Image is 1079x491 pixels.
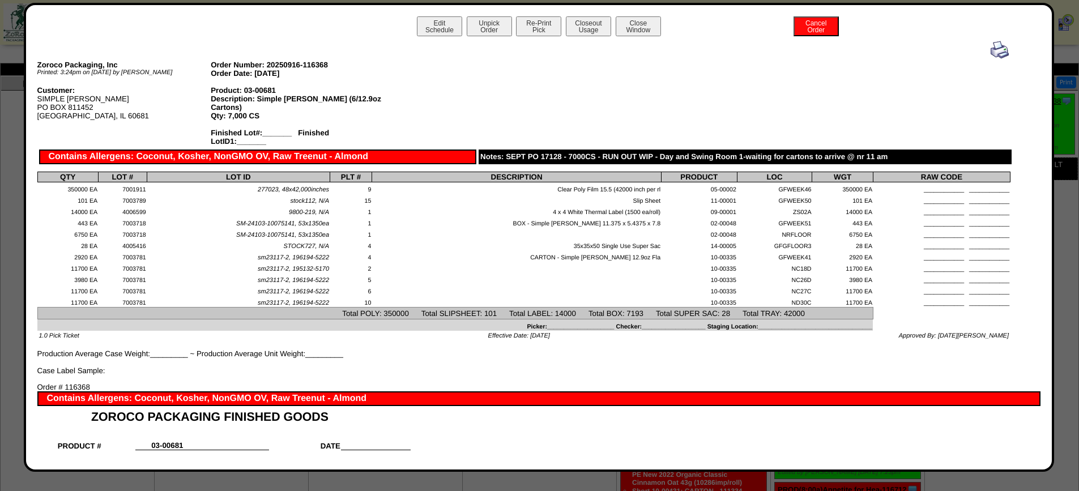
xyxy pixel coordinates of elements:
button: CloseoutUsage [566,16,611,36]
td: 02-00048 [661,216,737,228]
span: STOCK727, N/A [284,243,330,250]
div: Finished Lot#:_______ Finished LotID1:_______ [211,129,385,146]
td: Total POLY: 350000 Total SLIPSHEET: 101 Total LABEL: 14000 Total BOX: 7193 Total SUPER SAC: 28 To... [37,308,873,319]
td: CARTON - Simple [PERSON_NAME] 12.9oz Fla [372,250,662,262]
td: 350000 EA [812,182,873,194]
td: 09-00001 [661,205,737,216]
td: 4 [330,239,372,250]
td: 7003781 [98,262,147,273]
td: 11700 EA [812,296,873,307]
div: Order Date: [DATE] [211,69,385,78]
span: 9800-219, N/A [289,209,329,216]
th: RAW CODE [873,172,1010,182]
th: PRODUCT [661,172,737,182]
td: ____________ ____________ [873,205,1010,216]
div: Notes: SEPT PO 17128 - 7000CS - RUN OUT WIP - Day and Swing Room 1-waiting for cartons to arrive ... [479,150,1012,164]
th: WGT [812,172,873,182]
td: ____________ ____________ [873,194,1010,205]
div: Order Number: 20250916-116368 [211,61,385,69]
td: 10-00335 [661,250,737,262]
td: 11700 EA [37,284,98,296]
td: 7003781 [98,296,147,307]
td: ____________ ____________ [873,284,1010,296]
td: 443 EA [37,216,98,228]
div: Product: 03-00681 [211,86,385,95]
td: 4005416 [98,239,147,250]
span: SM-24103-10075141, 53x1350ea [236,232,329,238]
span: sm23117-2, 196194-5222 [258,277,329,284]
td: 1 [330,228,372,239]
td: ____________ ____________ [873,273,1010,284]
td: SHIFT [269,450,341,466]
td: NC26D [737,273,812,284]
span: sm23117-2, 195132-5170 [258,266,329,272]
th: LOT # [98,172,147,182]
td: 5 [330,273,372,284]
td: NC18D [737,262,812,273]
div: Zoroco Packaging, Inc [37,61,211,69]
td: 10-00335 [661,262,737,273]
td: 35x35x50 Single Use Super Sac [372,239,662,250]
td: 10-00335 [661,284,737,296]
td: GFWEEK51 [737,216,812,228]
div: Printed: 3:24pm on [DATE] by [PERSON_NAME] [37,69,211,76]
td: ____________ ____________ [873,239,1010,250]
td: GFWEEK41 [737,250,812,262]
td: GFWEEK50 [737,194,812,205]
td: ____________ ____________ [873,228,1010,239]
td: 3980 EA [37,273,98,284]
div: Qty: 7,000 CS [211,112,385,120]
td: 101 EA [37,194,98,205]
td: NRFLOOR [737,228,812,239]
td: 7003718 [98,216,147,228]
td: 14000 EA [37,205,98,216]
td: 2920 EA [37,250,98,262]
td: 10-00335 [661,273,737,284]
td: 05-00002 [661,182,737,194]
th: QTY [37,172,98,182]
button: UnpickOrder [467,16,512,36]
td: 11700 EA [37,296,98,307]
td: DATE [269,434,341,450]
td: ____________ ____________ [873,296,1010,307]
td: 6750 EA [812,228,873,239]
td: BOX - Simple [PERSON_NAME] 11.375 x 5.4375 x 7.8 [372,216,662,228]
td: 11700 EA [37,262,98,273]
td: 7003789 [98,194,147,205]
td: 4 x 4 White Thermal Label (1500 ea/roll) [372,205,662,216]
td: ZOROCO PACKAGING FINISHED GOODS [57,406,411,424]
td: 6750 EA [37,228,98,239]
td: ____________ ____________ [873,216,1010,228]
td: Picker:____________________ Checker:___________________ Staging Location:________________________... [37,319,873,331]
td: 2 [330,262,372,273]
span: sm23117-2, 196194-5222 [258,288,329,295]
td: Clear Poly Film 15.5 (42000 inch per rl [372,182,662,194]
td: ND30C [737,296,812,307]
td: ____________ ____________ [873,182,1010,194]
th: LOC [737,172,812,182]
td: 7001911 [98,182,147,194]
div: Contains Allergens: Coconut, Kosher, NonGMO OV, Raw Treenut - Almond [39,150,477,164]
div: Production Average Case Weight:_________ ~ Production Average Unit Weight:_________ Case Label Sa... [37,41,1010,375]
span: Approved By: [DATE][PERSON_NAME] [899,332,1009,339]
span: sm23117-2, 196194-5222 [258,300,329,306]
td: 14-00005 [661,239,737,250]
td: 11700 EA [812,262,873,273]
td: GFGFLOOR3 [737,239,812,250]
img: print.gif [991,41,1009,59]
th: DESCRIPTION [372,172,662,182]
td: 443 EA [812,216,873,228]
div: Description: Simple [PERSON_NAME] (6/12.9oz Cartons) [211,95,385,112]
td: 350000 EA [37,182,98,194]
td: PRODUCT # [57,434,136,450]
td: 28 EA [37,239,98,250]
td: 4006599 [98,205,147,216]
td: 4 [330,250,372,262]
td: 3980 EA [812,273,873,284]
td: 2920 EA [812,250,873,262]
th: PLT # [330,172,372,182]
th: LOT ID [147,172,330,182]
td: 14000 EA [812,205,873,216]
span: SM-24103-10075141, 53x1350ea [236,220,329,227]
td: 15 [330,194,372,205]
